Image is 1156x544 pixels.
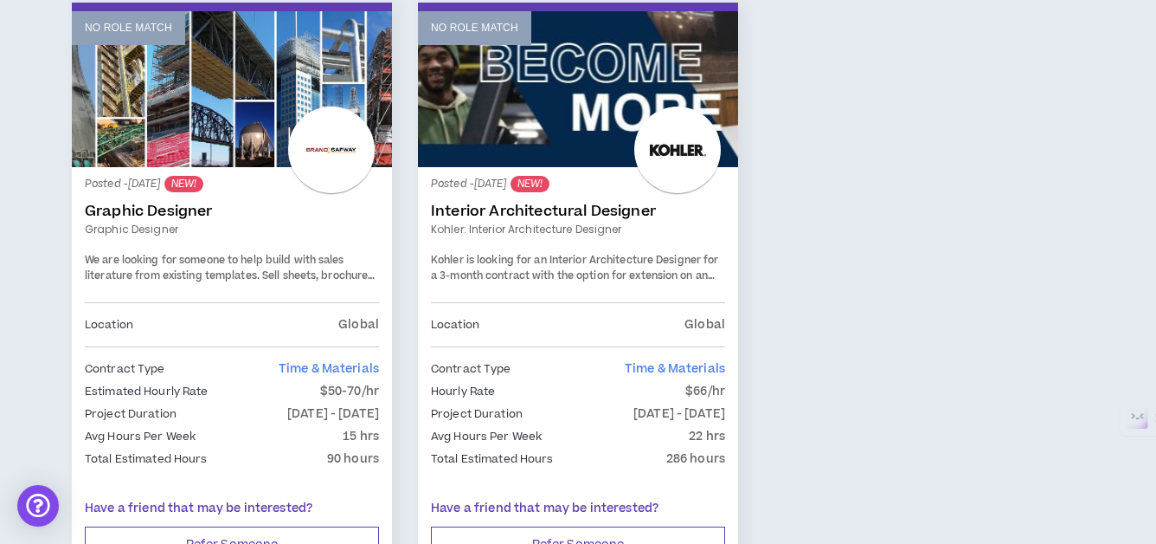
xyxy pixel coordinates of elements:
a: Graphic Designer [85,222,379,237]
p: No Role Match [85,20,172,36]
p: Location [85,315,133,334]
p: Contract Type [431,359,511,379]
p: Project Duration [85,405,177,424]
p: Have a friend that may be interested? [85,500,379,518]
a: Graphic Designer [85,203,379,220]
a: Interior Architectural Designer [431,203,725,220]
p: Posted - [DATE] [431,176,725,192]
p: Avg Hours Per Week [431,427,542,446]
p: Global [684,315,725,334]
p: Avg Hours Per Week [85,427,196,446]
div: Open Intercom Messenger [17,485,59,527]
a: No Role Match [72,11,392,167]
p: 286 hours [666,450,725,469]
p: Total Estimated Hours [85,450,208,469]
p: Global [338,315,379,334]
p: Have a friend that may be interested? [431,500,725,518]
p: No Role Match [431,20,518,36]
sup: NEW! [164,176,203,192]
span: Kohler is looking for an Interior Architecture Designer for a 3-month contract with the option fo... [431,253,719,298]
p: Project Duration [431,405,523,424]
p: Estimated Hourly Rate [85,382,209,401]
span: Time & Materials [279,360,379,378]
p: Location [431,315,479,334]
p: [DATE] - [DATE] [633,405,725,424]
span: Time & Materials [625,360,725,378]
p: $50-70/hr [320,382,379,401]
sup: NEW! [511,176,549,192]
p: Hourly Rate [431,382,495,401]
p: 90 hours [327,450,379,469]
p: [DATE] - [DATE] [287,405,379,424]
a: Kohler: Interior Architecture Designer [431,222,725,237]
p: Posted - [DATE] [85,176,379,192]
p: 15 hrs [343,427,379,446]
a: No Role Match [418,11,738,167]
p: $66/hr [685,382,725,401]
p: 22 hrs [689,427,725,446]
span: We are looking for someone to help build with sales literature from existing templates. Sell shee... [85,253,378,314]
p: Total Estimated Hours [431,450,554,469]
p: Contract Type [85,359,165,379]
